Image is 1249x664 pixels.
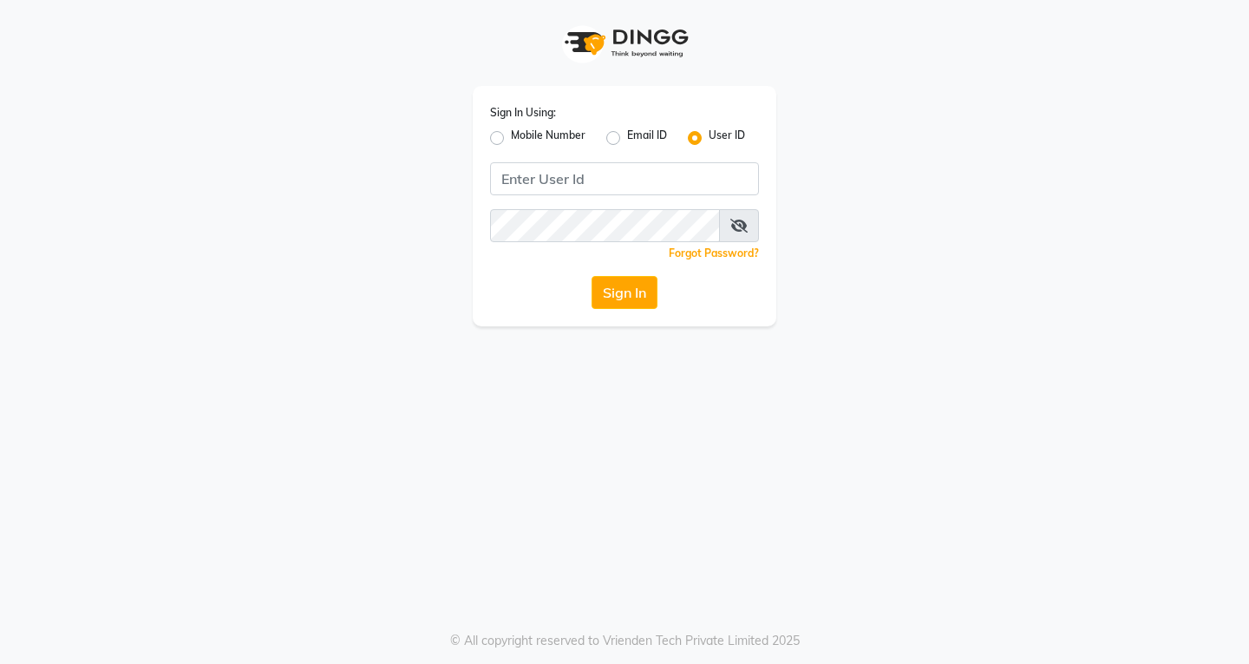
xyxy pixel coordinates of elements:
label: User ID [709,128,745,148]
input: Username [490,209,720,242]
button: Sign In [592,276,657,309]
label: Sign In Using: [490,105,556,121]
input: Username [490,162,759,195]
label: Email ID [627,128,667,148]
label: Mobile Number [511,128,585,148]
a: Forgot Password? [669,247,759,260]
img: logo1.svg [555,17,694,69]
